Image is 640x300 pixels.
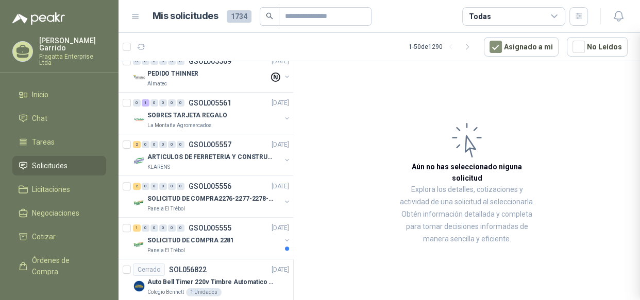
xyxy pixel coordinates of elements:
[12,227,106,246] a: Cotizar
[12,203,106,223] a: Negociaciones
[32,231,56,242] span: Cotizar
[12,85,106,104] a: Inicio
[32,89,48,100] span: Inicio
[39,37,106,51] p: [PERSON_NAME] Garrido
[12,251,106,281] a: Órdenes de Compra
[32,160,68,171] span: Solicitudes
[39,54,106,66] p: Fragatta Enterprise Ltda
[12,12,65,25] img: Logo peakr
[227,10,251,23] span: 1734
[153,9,218,24] h1: Mis solicitudes
[12,180,106,199] a: Licitaciones
[12,109,106,128] a: Chat
[32,207,79,219] span: Negociaciones
[32,184,70,195] span: Licitaciones
[12,132,106,152] a: Tareas
[32,113,47,124] span: Chat
[12,156,106,175] a: Solicitudes
[469,11,491,22] div: Todas
[32,255,96,277] span: Órdenes de Compra
[266,12,273,20] span: search
[32,136,55,148] span: Tareas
